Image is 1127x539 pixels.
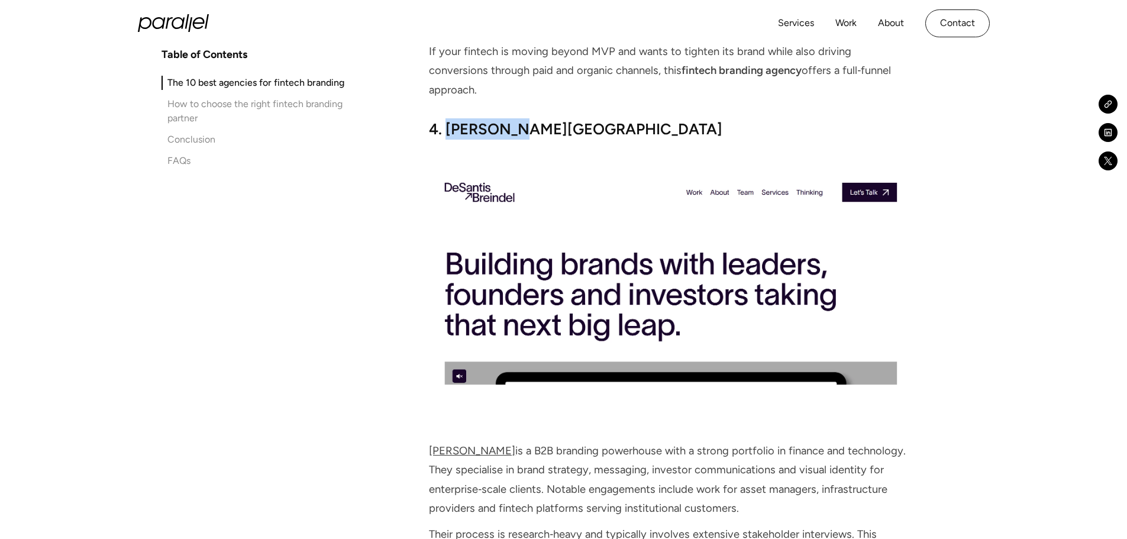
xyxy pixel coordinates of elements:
a: Conclusion [162,133,348,147]
div: How to choose the right fintech branding partner [167,97,348,125]
a: [PERSON_NAME] [429,444,515,457]
h4: Table of Contents [162,47,247,62]
a: How to choose the right fintech branding partner [162,97,348,125]
a: The 10 best agencies for fintech branding [162,76,348,90]
a: Work [835,15,857,32]
img: Desantis Breindel [429,173,910,385]
p: is a B2B branding powerhouse with a strong portfolio in finance and technology. They specialise i... [429,441,910,518]
div: The 10 best agencies for fintech branding [167,76,344,90]
a: FAQs [162,154,348,168]
a: Services [778,15,814,32]
a: Contact [925,9,990,37]
strong: 4. [PERSON_NAME][GEOGRAPHIC_DATA] [429,120,722,138]
a: home [138,14,209,32]
div: FAQs [167,154,190,168]
strong: fintech branding agency [682,64,802,77]
p: If your fintech is moving beyond MVP and wants to tighten its brand while also driving conversion... [429,42,910,99]
a: About [878,15,904,32]
div: Conclusion [167,133,215,147]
